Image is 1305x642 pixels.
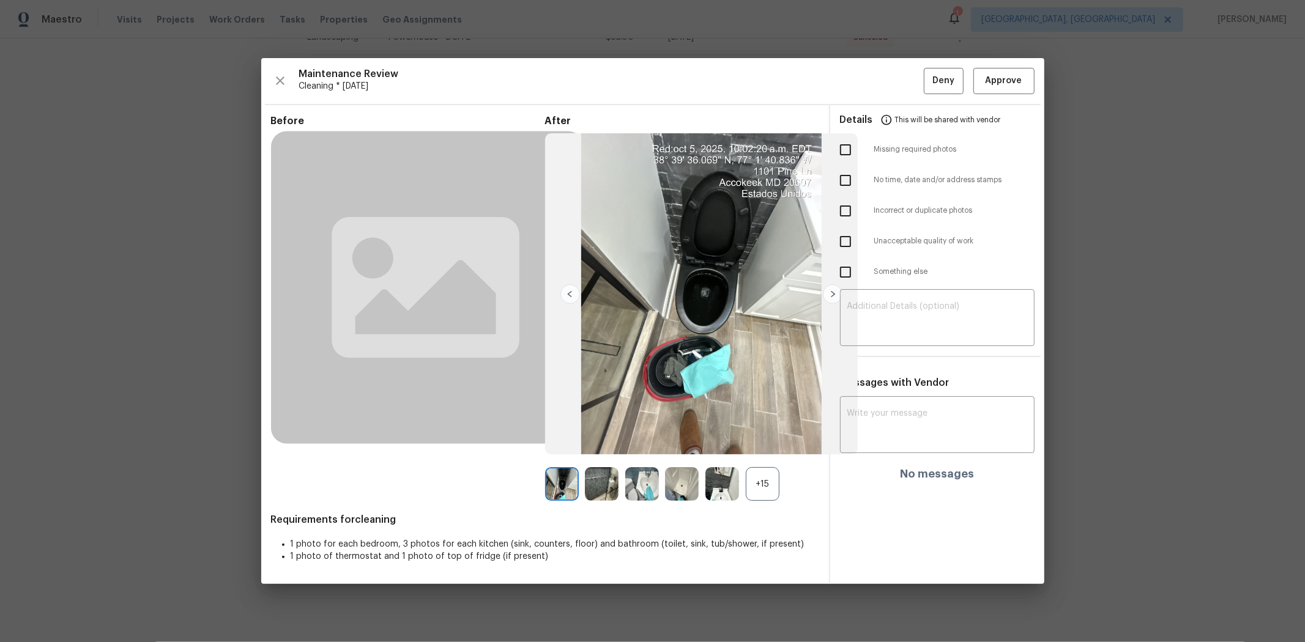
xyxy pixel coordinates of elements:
[830,196,1044,226] div: Incorrect or duplicate photos
[830,257,1044,287] div: Something else
[874,205,1035,216] span: Incorrect or duplicate photos
[746,467,779,501] div: +15
[291,538,819,550] li: 1 photo for each bedroom, 3 photos for each kitchen (sink, counters, floor) and bathroom (toilet,...
[874,267,1035,277] span: Something else
[291,550,819,563] li: 1 photo of thermostat and 1 photo of top of fridge (if present)
[830,165,1044,196] div: No time, date and/or address stamps
[830,226,1044,257] div: Unacceptable quality of work
[560,284,580,304] img: left-chevron-button-url
[874,236,1035,246] span: Unacceptable quality of work
[874,144,1035,155] span: Missing required photos
[271,514,819,526] span: Requirements for cleaning
[840,105,873,135] span: Details
[299,68,924,80] span: Maintenance Review
[932,73,954,89] span: Deny
[830,135,1044,165] div: Missing required photos
[900,468,974,480] h4: No messages
[299,80,924,92] span: Cleaning * [DATE]
[823,284,842,304] img: right-chevron-button-url
[840,378,950,388] span: Messages with Vendor
[545,115,819,127] span: After
[986,73,1022,89] span: Approve
[973,68,1035,94] button: Approve
[874,175,1035,185] span: No time, date and/or address stamps
[924,68,964,94] button: Deny
[271,115,545,127] span: Before
[895,105,1001,135] span: This will be shared with vendor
